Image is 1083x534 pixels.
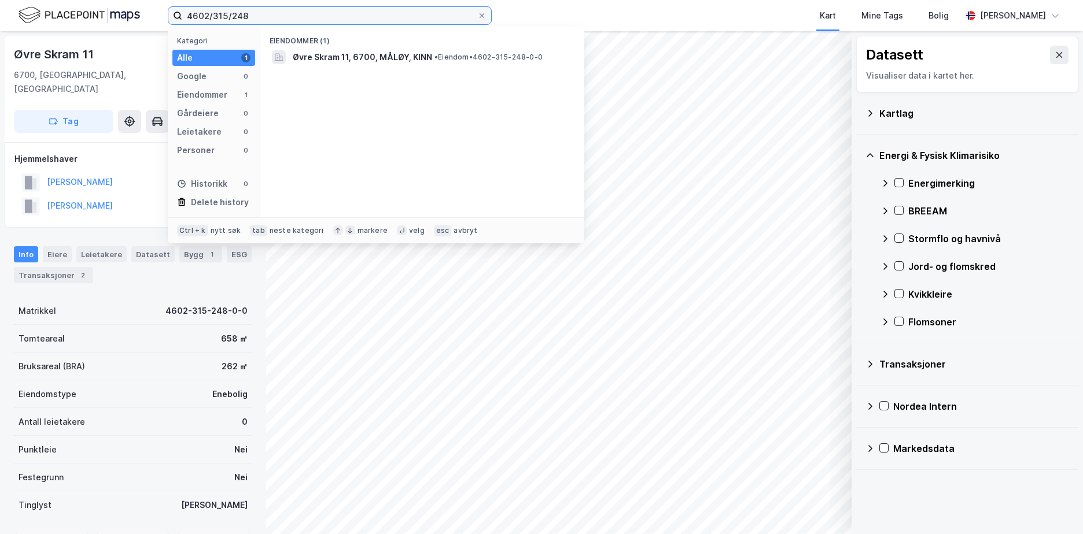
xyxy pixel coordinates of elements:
div: Info [14,246,38,262]
div: Eiere [43,246,72,262]
div: Bolig [929,9,949,23]
img: logo.f888ab2527a4732fd821a326f86c7f29.svg [19,5,140,25]
div: Leietakere [76,246,127,262]
div: Tomteareal [19,332,65,346]
div: Nordea Intern [893,399,1069,413]
div: Eiendommer (1) [260,27,584,48]
div: Bruksareal (BRA) [19,359,85,373]
div: Google [177,69,207,83]
div: 2 [77,269,89,281]
div: [PERSON_NAME] [181,498,248,512]
div: BREEAM [908,204,1069,218]
div: Stormflo og havnivå [908,232,1069,246]
div: Kategori [177,36,255,45]
div: Kartlag [879,106,1069,120]
div: 0 [241,109,251,118]
div: 0 [241,179,251,188]
div: velg [409,226,425,235]
div: Kart [820,9,836,23]
div: Alle [177,51,193,65]
div: Delete history [191,195,249,209]
button: Tag [14,110,113,133]
div: Personer [177,143,215,157]
div: 1 [241,53,251,62]
div: Bygg [179,246,222,262]
div: tab [250,225,267,236]
div: neste kategori [270,226,324,235]
div: Festegrunn [19,470,64,484]
div: Tinglyst [19,498,51,512]
div: 1 [241,90,251,99]
div: avbryt [454,226,477,235]
div: 6700, [GEOGRAPHIC_DATA], [GEOGRAPHIC_DATA] [14,68,200,96]
div: Datasett [866,46,923,64]
div: [PERSON_NAME] [980,9,1046,23]
div: 4602-315-248-0-0 [165,304,248,318]
div: Datasett [131,246,175,262]
div: Hjemmelshaver [14,152,252,166]
div: Historikk [177,177,227,191]
div: 262 ㎡ [222,359,248,373]
div: Energi & Fysisk Klimarisiko [879,149,1069,162]
div: markere [358,226,388,235]
div: Transaksjoner [14,267,93,283]
div: Nei [234,443,248,457]
div: Gårdeiere [177,106,219,120]
span: • [434,53,438,61]
div: 658 ㎡ [221,332,248,346]
div: esc [434,225,452,236]
div: 0 [242,415,248,429]
div: Punktleie [19,443,57,457]
span: Eiendom • 4602-315-248-0-0 [434,53,543,62]
div: Kvikkleire [908,287,1069,301]
div: Matrikkel [19,304,56,318]
div: 0 [241,146,251,155]
span: Øvre Skram 11, 6700, MÅLØY, KINN [293,50,432,64]
div: Jord- og flomskred [908,259,1069,273]
div: Transaksjoner [879,357,1069,371]
div: Mine Tags [861,9,903,23]
div: nytt søk [211,226,241,235]
div: Ctrl + k [177,225,208,236]
div: Enebolig [212,387,248,401]
div: Nei [234,470,248,484]
div: Leietakere [177,125,222,139]
div: 1 [206,249,218,260]
div: 0 [241,127,251,136]
div: Visualiser data i kartet her. [866,69,1069,83]
div: Markedsdata [893,442,1069,455]
div: Antall leietakere [19,415,85,429]
input: Søk på adresse, matrikkel, gårdeiere, leietakere eller personer [182,7,477,24]
div: ESG [227,246,252,262]
div: Eiendomstype [19,387,76,401]
iframe: Chat Widget [1025,479,1083,534]
div: Flomsoner [908,315,1069,329]
div: Energimerking [908,176,1069,190]
div: Øvre Skram 11 [14,45,95,64]
div: 0 [241,72,251,81]
div: Eiendommer [177,88,227,102]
